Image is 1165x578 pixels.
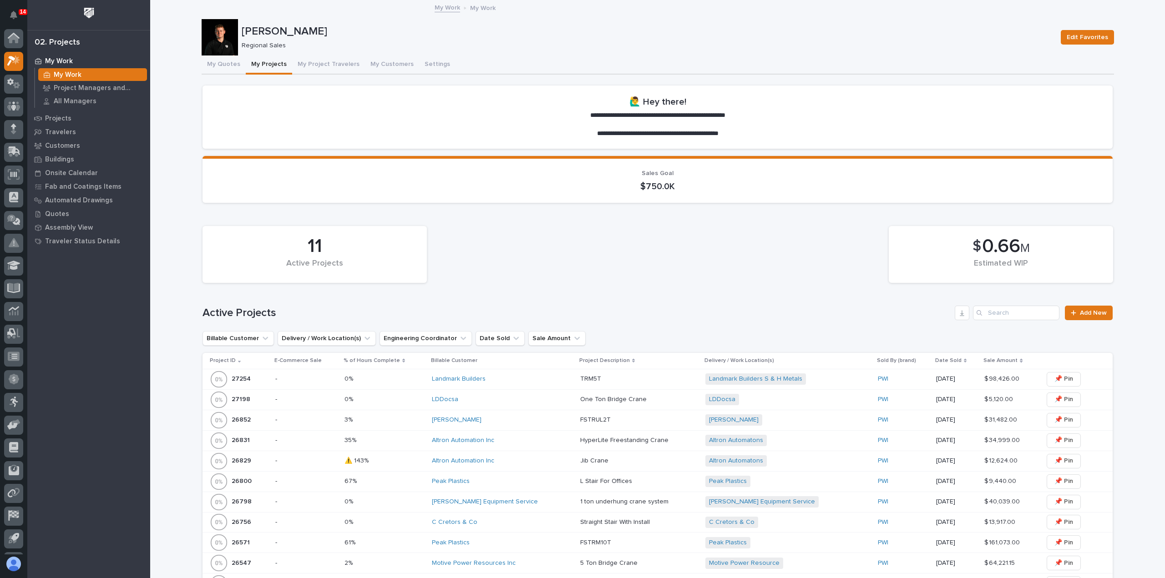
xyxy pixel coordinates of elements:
p: - [275,539,337,547]
button: users-avatar [4,554,23,573]
button: 📌 Pin [1047,433,1081,448]
a: Assembly View [27,221,150,234]
p: 1 ton underhung crane system [580,496,670,506]
a: PWI [878,518,888,526]
p: 0% [344,373,355,383]
p: - [275,375,337,383]
p: L Stair For Offices [580,476,634,485]
h1: Active Projects [203,307,951,320]
a: Altron Automatons [709,437,763,444]
button: 📌 Pin [1047,556,1081,570]
a: Altron Automation Inc [432,457,494,465]
a: Motive Power Resources Inc [432,559,516,567]
button: Edit Favorites [1061,30,1114,45]
a: Peak Plastics [709,539,747,547]
span: Sales Goal [642,170,674,176]
p: E-Commerce Sale [274,356,322,366]
p: FSTRUL2T [580,414,613,424]
a: LDDocsa [432,396,458,403]
button: Billable Customer [203,331,274,346]
p: Straight Stair With Install [580,517,652,526]
button: Sale Amount [528,331,586,346]
button: 📌 Pin [1047,515,1081,529]
p: $ 13,917.00 [984,517,1017,526]
p: 61% [344,537,357,547]
a: PWI [878,375,888,383]
p: 26547 [232,558,253,567]
p: Assembly View [45,224,93,232]
a: Altron Automation Inc [432,437,494,444]
p: Project Description [579,356,630,366]
a: My Work [27,54,150,68]
a: Buildings [27,152,150,166]
span: Add New [1080,310,1107,316]
p: Fab and Coatings Items [45,183,122,191]
p: $ 34,999.00 [984,435,1022,444]
p: ⚠️ 143% [344,455,370,465]
a: My Work [35,68,150,81]
a: Fab and Coatings Items [27,180,150,193]
a: C Cretors & Co [432,518,477,526]
p: One Ton Bridge Crane [580,394,648,403]
tr: 2675626756 -0%0% C Cretors & Co Straight Stair With InstallStraight Stair With Install C Cretors ... [203,512,1113,533]
p: Buildings [45,156,74,164]
tr: 2654726547 -2%2% Motive Power Resources Inc 5 Ton Bridge Crane5 Ton Bridge Crane Motive Power Res... [203,553,1113,573]
a: Customers [27,139,150,152]
div: 11 [218,235,411,258]
a: PWI [878,416,888,424]
p: 26829 [232,455,253,465]
button: Notifications [4,5,23,25]
tr: 2719827198 -0%0% LDDocsa One Ton Bridge CraneOne Ton Bridge Crane LDDocsa PWI [DATE]$ 5,120.00$ 5... [203,389,1113,410]
span: 📌 Pin [1054,476,1073,487]
span: M [1020,242,1030,254]
a: Projects [27,111,150,125]
a: Quotes [27,207,150,221]
div: 02. Projects [35,38,80,48]
a: Motive Power Resource [709,559,780,567]
a: [PERSON_NAME] [709,416,759,424]
a: PWI [878,539,888,547]
div: Active Projects [218,259,411,278]
h2: 🙋‍♂️ Hey there! [629,96,686,107]
a: Peak Plastics [709,477,747,485]
p: $ 40,039.00 [984,496,1022,506]
p: Regional Sales [242,42,1050,50]
p: Quotes [45,210,69,218]
button: 📌 Pin [1047,535,1081,550]
p: HyperLite Freestanding Crane [580,435,670,444]
tr: 2680026800 -67%67% Peak Plastics L Stair For OfficesL Stair For Offices Peak Plastics PWI [DATE]$... [203,471,1113,492]
p: % of Hours Complete [344,356,400,366]
a: PWI [878,457,888,465]
a: PWI [878,437,888,444]
button: Engineering Coordinator [380,331,472,346]
button: 📌 Pin [1047,413,1081,427]
div: Search [973,306,1059,320]
p: Onsite Calendar [45,169,98,177]
p: $ 9,440.00 [984,476,1018,485]
p: 27198 [232,394,252,403]
a: [PERSON_NAME] Equipment Service [709,498,815,506]
p: [DATE] [936,457,977,465]
span: 📌 Pin [1054,558,1073,568]
span: $ [973,238,981,255]
tr: 2682926829 -⚠️ 143%⚠️ 143% Altron Automation Inc Jib CraneJib Crane Altron Automatons PWI [DATE]$... [203,451,1113,471]
a: C Cretors & Co [709,518,755,526]
p: - [275,518,337,526]
a: My Work [435,2,460,12]
button: 📌 Pin [1047,372,1081,387]
span: 📌 Pin [1054,537,1073,548]
p: TRM5T [580,373,603,383]
p: 26756 [232,517,253,526]
a: Altron Automatons [709,457,763,465]
p: 26800 [232,476,253,485]
img: Workspace Logo [81,5,97,21]
tr: 2685226852 -3%3% [PERSON_NAME] FSTRUL2TFSTRUL2T [PERSON_NAME] PWI [DATE]$ 31,482.00$ 31,482.00 📌 Pin [203,410,1113,430]
p: [DATE] [936,437,977,444]
p: [DATE] [936,375,977,383]
span: 📌 Pin [1054,394,1073,405]
p: Delivery / Work Location(s) [704,356,774,366]
div: Notifications14 [11,11,23,25]
p: [DATE] [936,396,977,403]
p: [PERSON_NAME] [242,25,1054,38]
p: FSTRM10T [580,537,613,547]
